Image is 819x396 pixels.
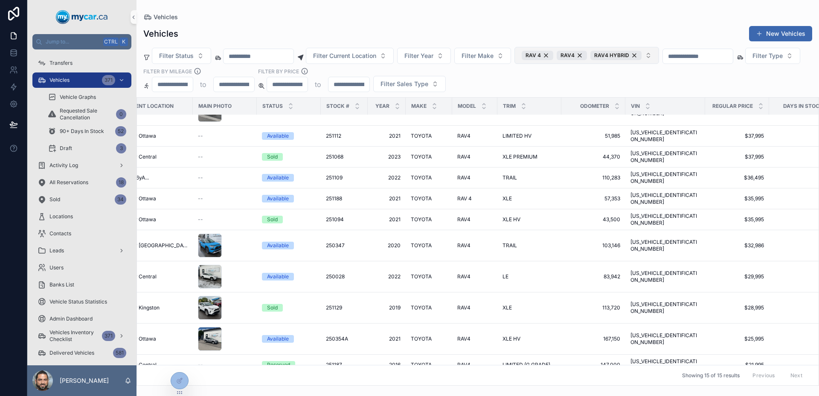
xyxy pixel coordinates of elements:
span: Vehicle Status Statistics [49,298,107,305]
a: 110,283 [566,174,620,181]
a: 251112 [326,133,363,139]
a: -- [198,153,252,160]
span: TRAIL [502,242,517,249]
a: Available [262,174,316,182]
a: -- [198,216,252,223]
a: TRAIL [502,174,556,181]
span: 2021 [373,335,401,342]
a: XLE PREMIUM [502,153,556,160]
button: Select Button [397,48,451,64]
a: -- [198,361,252,368]
a: LIMITED (G GRADE) [502,361,556,368]
a: TOYOTA [411,242,447,249]
span: $28,995 [710,304,764,311]
a: TRAIL [502,242,556,249]
a: Requested Sale Cancellation0 [43,107,131,122]
span: [US_VEHICLE_IDENTIFICATION_NUMBER] [630,150,700,164]
a: Available [262,242,316,249]
a: 167,150 [566,335,620,342]
a: Admin Dashboard [32,311,131,327]
span: Jump to... [46,38,100,45]
span: -- [198,133,203,139]
span: MyCar Ottawa [121,195,156,202]
a: Vehicle Graphs [43,90,131,105]
a: LE [502,273,556,280]
a: 2021 [373,216,401,223]
span: Contacts [49,230,71,237]
a: $29,995 [710,273,764,280]
span: $35,995 [710,195,764,202]
span: -- [198,216,203,223]
a: Available [262,195,316,202]
a: $25,995 [710,335,764,342]
a: Available [262,335,316,343]
a: XLE [502,304,556,311]
a: Contacts [32,226,131,241]
span: 90+ Days In Stock [60,128,104,135]
a: 2019 [373,304,401,311]
a: Locations [32,209,131,224]
span: Sold [49,196,60,203]
span: RAV4 [457,304,470,311]
div: 0 [116,109,126,119]
span: TOYOTA [411,335,432,342]
a: LIMITED HV [502,133,556,139]
div: Sold [267,216,278,223]
a: TOYOTA [411,335,447,342]
span: Locations [49,213,73,220]
span: LIMITED HV [502,133,531,139]
a: RAV4 [457,133,492,139]
span: $35,995 [710,216,764,223]
span: 2022 [373,174,401,181]
label: FILTER BY PRICE [258,67,299,75]
button: Select Button [373,76,446,92]
a: recDR6yA... [121,174,188,181]
a: MyCar Ottawa [121,195,188,202]
span: RAV4 [457,335,470,342]
span: Transfers [49,60,73,66]
span: TOYOTA [411,133,432,139]
a: MyCar Central [121,153,188,160]
a: [US_VEHICLE_IDENTIFICATION_NUMBER] [630,270,700,283]
span: XLE HV [502,216,520,223]
span: TOYOTA [411,304,432,311]
a: All Reservations18 [32,175,131,190]
span: [US_VEHICLE_IDENTIFICATION_NUMBER] [630,129,700,143]
span: Activity Log [49,162,78,169]
a: 103,146 [566,242,620,249]
a: 83,942 [566,273,620,280]
div: Sold [267,153,278,161]
span: TOYOTA [411,153,432,160]
a: TOYOTA [411,195,447,202]
span: RAV4 [457,153,470,160]
span: 2020 [373,242,401,249]
span: XLE [502,195,512,202]
span: [US_VEHICLE_IDENTIFICATION_NUMBER] [630,171,700,185]
a: 250354A [326,335,363,342]
span: [US_VEHICLE_IDENTIFICATION_NUMBER] [630,213,700,226]
span: 251068 [326,153,343,160]
span: RAV4 [457,273,470,280]
a: 57,353 [566,195,620,202]
a: RAV4 [457,361,492,368]
a: 251129 [326,304,363,311]
span: -- [198,195,203,202]
span: RAV4 [561,52,575,59]
div: scrollable content [27,49,136,365]
span: LIMITED (G GRADE) [502,361,550,368]
span: Filter Type [752,52,783,60]
span: Filter Year [404,52,433,60]
span: [US_VEHICLE_IDENTIFICATION_NUMBER] [630,301,700,315]
div: Sold [267,304,278,312]
a: -- [198,174,252,181]
a: $37,995 [710,133,764,139]
div: 371 [102,75,115,85]
a: Sold [262,153,316,161]
span: 2021 [373,133,401,139]
span: Filter Current Location [313,52,376,60]
button: Select Button [306,48,394,64]
a: RAV4 [457,216,492,223]
span: 2022 [373,273,401,280]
